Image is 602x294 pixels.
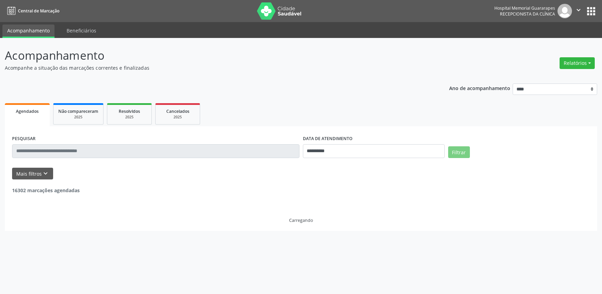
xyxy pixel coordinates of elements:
[12,168,53,180] button: Mais filtroskeyboard_arrow_down
[575,6,582,14] i: 
[12,134,36,144] label: PESQUISAR
[5,64,420,71] p: Acompanhe a situação das marcações correntes e finalizadas
[289,217,313,223] div: Carregando
[449,84,510,92] p: Ano de acompanhamento
[448,146,470,158] button: Filtrar
[5,47,420,64] p: Acompanhamento
[557,4,572,18] img: img
[12,187,80,194] strong: 16302 marcações agendadas
[572,4,585,18] button: 
[166,108,189,114] span: Cancelados
[500,11,555,17] span: Recepcionista da clínica
[560,57,595,69] button: Relatórios
[62,24,101,37] a: Beneficiários
[2,24,55,38] a: Acompanhamento
[494,5,555,11] div: Hospital Memorial Guararapes
[58,115,98,120] div: 2025
[42,170,49,177] i: keyboard_arrow_down
[303,134,353,144] label: DATA DE ATENDIMENTO
[18,8,59,14] span: Central de Marcação
[16,108,39,114] span: Agendados
[112,115,147,120] div: 2025
[119,108,140,114] span: Resolvidos
[585,5,597,17] button: apps
[5,5,59,17] a: Central de Marcação
[160,115,195,120] div: 2025
[58,108,98,114] span: Não compareceram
